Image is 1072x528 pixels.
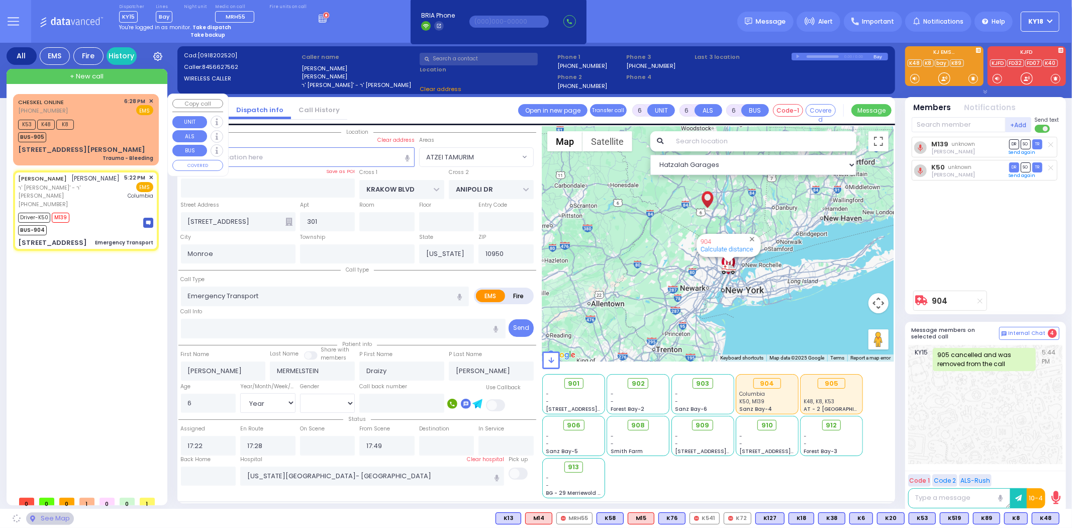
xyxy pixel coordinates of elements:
img: message.svg [745,18,752,25]
img: message-box.svg [143,218,153,228]
span: 909 [696,420,710,430]
span: BG - 29 Merriewold S. [546,489,603,497]
span: Moshe Brown [931,171,975,179]
span: - [546,440,549,448]
div: Year/Month/Week/Day [240,383,296,391]
span: BRIA Phone [421,11,455,20]
span: - [546,390,549,398]
h5: Message members on selected call [912,327,999,340]
span: - [739,440,742,448]
span: - [546,432,549,440]
span: - [675,432,678,440]
button: Drag Pegman onto the map to open Street View [868,329,889,349]
div: BLS [940,512,969,524]
span: 0 [120,498,135,505]
div: K58 [597,512,624,524]
label: Cross 2 [449,168,469,177]
span: EMS [136,105,153,115]
img: Google [545,348,578,362]
a: CHESKEL ONLINE [18,98,64,106]
input: (000)000-00000 [469,16,549,28]
label: Night unit [184,4,207,10]
img: Logo [40,15,107,28]
div: BLS [597,512,624,524]
span: Forest Bay-3 [804,448,838,455]
label: Hospital [240,456,262,464]
div: Emergency Transport [95,239,153,246]
span: K48 [37,120,55,130]
a: Send again [1009,172,1036,179]
a: 904 [701,238,711,245]
label: ZIP [478,233,486,241]
button: +Add [1006,117,1032,132]
span: Ezriel Schwartz [931,148,975,155]
img: red-radio-icon.svg [561,516,566,521]
div: BLS [755,512,785,524]
div: K38 [818,512,845,524]
span: - [546,474,549,482]
button: Members [914,102,951,114]
span: 0 [19,498,34,505]
span: Send text [1035,116,1059,124]
span: 1 [79,498,94,505]
span: Other building occupants [285,218,293,226]
div: K6 [849,512,873,524]
span: 0 [59,498,74,505]
span: Call type [341,266,374,274]
label: Gender [300,383,319,391]
span: + New call [70,71,104,81]
span: K48, K8, K53 [804,398,835,405]
span: [STREET_ADDRESS][PERSON_NAME] [739,448,834,455]
button: COVERED [172,160,223,171]
div: BLS [877,512,905,524]
span: Patient info [337,340,377,348]
label: Save as POI [326,168,355,175]
label: P First Name [359,350,393,359]
a: K48 [908,59,922,67]
label: Pick up [509,456,528,464]
span: Phone 2 [557,73,623,81]
label: Age [181,383,191,391]
label: Last Name [270,350,299,358]
div: K89 [973,512,1000,524]
span: ATZEI TAMURIM [420,148,520,166]
label: Use Callback [486,384,521,392]
a: Send again [1009,149,1036,155]
label: City [181,233,191,241]
input: Search location [669,131,856,151]
span: - [546,398,549,405]
label: KJ EMS... [905,50,984,57]
label: Areas [419,136,434,144]
span: SO [1021,139,1031,149]
div: Bay [873,53,888,60]
div: ALS [525,512,552,524]
span: - [739,432,742,440]
a: K8 [923,59,934,67]
div: BLS [909,512,936,524]
strong: Take backup [190,31,225,39]
span: K8 [56,120,74,130]
div: See map [26,512,73,525]
button: BUS [741,104,769,117]
a: K89 [950,59,964,67]
button: Code 2 [932,474,957,487]
span: [PHONE_NUMBER] [18,107,68,115]
span: [STREET_ADDRESS][PERSON_NAME] [546,405,641,413]
div: Fire [73,47,104,65]
span: You're logged in as monitor. [119,24,191,31]
button: KY18 [1021,12,1059,32]
label: Destination [419,425,449,433]
button: Show street map [547,131,582,151]
img: red-radio-icon.svg [728,516,733,521]
a: Open this area in Google Maps (opens a new window) [545,348,578,362]
span: 0 [100,498,115,505]
label: Cad: [184,51,299,60]
span: [0918202520] [198,51,237,59]
button: Notifications [964,102,1016,114]
a: History [107,47,137,65]
span: - [611,390,614,398]
label: Lines [156,4,172,10]
span: Status [343,415,371,423]
span: EMS [136,182,153,192]
div: BLS [973,512,1000,524]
